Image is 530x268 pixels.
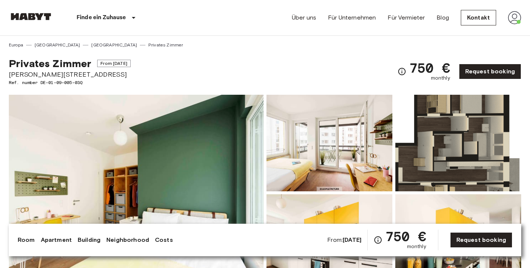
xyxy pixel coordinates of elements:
[266,95,392,191] img: Picture of unit DE-01-09-005-03Q
[77,13,126,22] p: Finde ein Zuhause
[148,42,183,48] a: Privates Zimmer
[9,57,91,70] span: Privates Zimmer
[9,42,23,48] a: Europa
[78,236,100,244] a: Building
[450,232,512,248] a: Request booking
[388,13,425,22] a: Für Vermieter
[18,236,35,244] a: Room
[374,236,382,244] svg: Check cost overview for full price breakdown. Please note that discounts apply to new joiners onl...
[431,74,450,82] span: monthly
[385,230,426,243] span: 750 €
[395,95,521,191] img: Picture of unit DE-01-09-005-03Q
[292,13,316,22] a: Über uns
[9,13,53,20] img: Habyt
[35,42,80,48] a: [GEOGRAPHIC_DATA]
[437,13,449,22] a: Blog
[508,11,521,24] img: avatar
[9,79,131,86] span: Ref. number DE-01-09-005-03Q
[91,42,137,48] a: [GEOGRAPHIC_DATA]
[461,10,496,25] a: Kontakt
[155,236,173,244] a: Costs
[397,67,406,76] svg: Check cost overview for full price breakdown. Please note that discounts apply to new joiners onl...
[327,236,361,244] span: From:
[409,61,450,74] span: 750 €
[343,236,361,243] b: [DATE]
[41,236,72,244] a: Apartment
[97,60,131,67] span: From [DATE]
[459,64,521,79] a: Request booking
[407,243,426,250] span: monthly
[106,236,149,244] a: Neighborhood
[9,70,131,79] span: [PERSON_NAME][STREET_ADDRESS]
[328,13,376,22] a: Für Unternehmen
